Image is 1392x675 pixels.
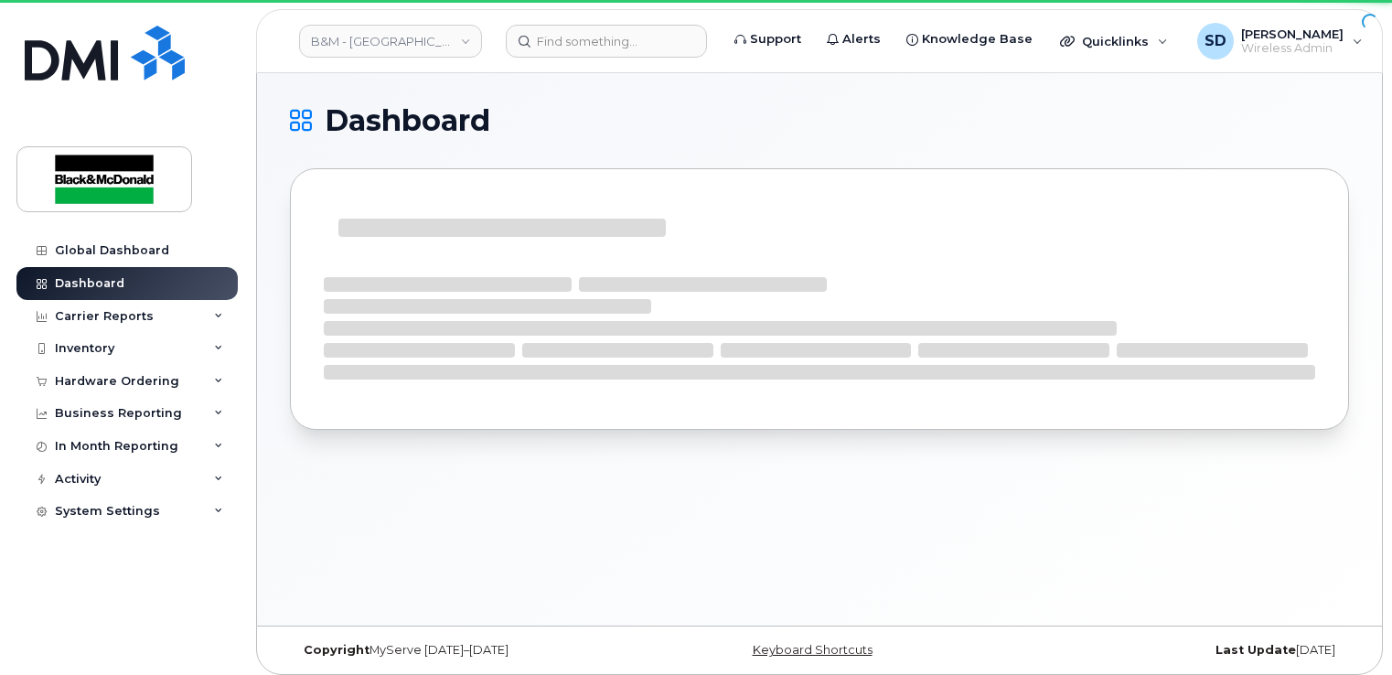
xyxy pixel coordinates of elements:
a: Keyboard Shortcuts [753,643,873,657]
strong: Copyright [304,643,369,657]
strong: Last Update [1215,643,1296,657]
div: [DATE] [996,643,1349,658]
div: MyServe [DATE]–[DATE] [290,643,643,658]
span: Dashboard [325,107,490,134]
